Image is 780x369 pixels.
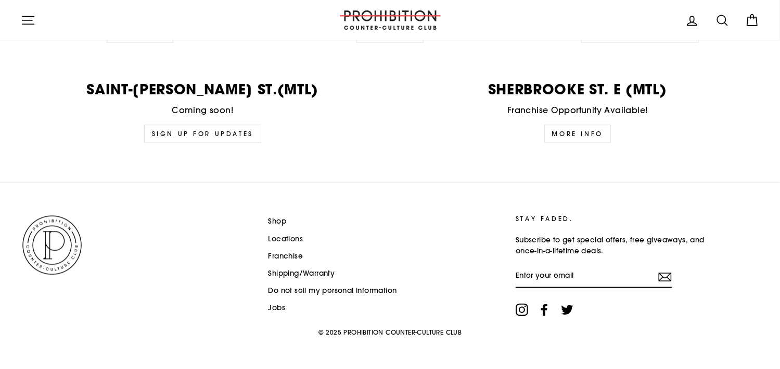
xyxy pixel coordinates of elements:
[268,300,286,316] a: Jobs
[144,125,261,143] a: Sign up for updates
[516,214,721,224] p: STAY FADED.
[338,10,442,30] img: PROHIBITION COUNTER-CULTURE CLUB
[21,324,759,341] p: © 2025 PROHIBITION COUNTER-CULTURE CLUB
[21,82,385,96] p: Saint-[PERSON_NAME] St.(MTL)
[21,104,385,117] p: Coming soon!
[516,235,721,257] p: Subscribe to get special offers, free giveaways, and once-in-a-lifetime deals.
[396,104,760,117] p: Franchise Opportunity Available!
[396,82,760,96] p: Sherbrooke st. E (mtl)
[268,214,287,229] a: Shop
[21,214,83,276] img: PROHIBITION COUNTER-CULTURE CLUB
[268,231,303,247] a: Locations
[268,249,303,264] a: Franchise
[516,265,672,288] input: Enter your email
[544,125,611,143] a: More Info
[268,283,397,299] a: Do not sell my personal information
[268,266,335,281] a: Shipping/Warranty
